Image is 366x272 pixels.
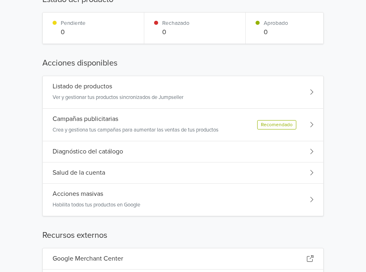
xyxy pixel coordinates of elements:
div: Diagnóstico del catálogo [43,141,323,162]
h5: Diagnóstico del catálogo [53,148,123,156]
div: Pendiente0 [43,13,144,44]
p: Aprobado [264,19,288,27]
p: 0 [162,27,190,37]
h5: Acciones disponibles [42,57,324,69]
p: Crea y gestiona tus campañas para aumentar las ventas de tus productos [53,126,218,134]
div: Aprobado0 [246,13,347,44]
h5: Listado de productos [53,83,112,90]
div: Campañas publicitariasCrea y gestiona tus campañas para aumentar las ventas de tus productosRecom... [43,109,323,141]
div: Recomendado [257,120,296,129]
div: Salud de la cuenta [43,162,323,184]
p: Rechazado [162,19,190,27]
div: Listado de productosVer y gestionar tus productos sincronizados de Jumpseller [43,76,323,109]
p: Habilita todos tus productos en Google [53,201,140,209]
h5: Salud de la cuenta [53,169,105,177]
div: Rechazado0 [144,13,246,44]
h5: Campañas publicitarias [53,115,118,123]
h5: Google Merchant Center [53,255,123,263]
h5: Recursos externos [42,229,324,241]
p: 0 [61,27,86,37]
div: Acciones masivasHabilita todos tus productos en Google [43,184,323,216]
p: Pendiente [61,19,86,27]
div: Google Merchant Center [43,248,323,270]
h5: Acciones masivas [53,190,103,198]
p: 0 [264,27,288,37]
p: Ver y gestionar tus productos sincronizados de Jumpseller [53,94,183,102]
